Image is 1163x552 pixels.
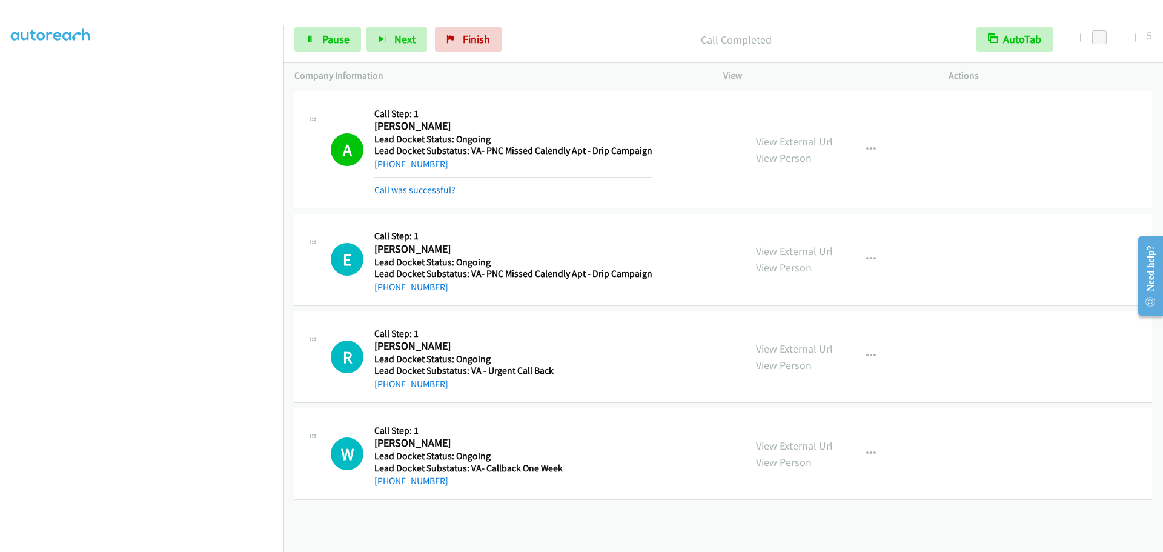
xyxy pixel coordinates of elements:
a: Call was successful? [374,184,456,196]
a: Pause [294,27,361,52]
p: Actions [949,68,1152,83]
a: [PHONE_NUMBER] [374,378,448,390]
p: Call Completed [518,32,955,48]
a: [PHONE_NUMBER] [374,158,448,170]
h5: Call Step: 1 [374,230,652,242]
h1: W [331,437,363,470]
h5: Lead Docket Substatus: VA- Callback One Week [374,462,648,474]
p: Company Information [294,68,701,83]
h5: Lead Docket Substatus: VA- PNC Missed Calendly Apt - Drip Campaign [374,145,652,157]
a: View Person [756,455,812,469]
button: Next [366,27,427,52]
h5: Lead Docket Status: Ongoing [374,450,648,462]
a: View External Url [756,439,833,453]
a: [PHONE_NUMBER] [374,281,448,293]
a: View External Url [756,342,833,356]
button: AutoTab [976,27,1053,52]
div: The call is yet to be attempted [331,437,363,470]
h2: [PERSON_NAME] [374,119,648,133]
span: Next [394,32,416,46]
h2: [PERSON_NAME] [374,436,648,450]
h5: Lead Docket Status: Ongoing [374,133,652,145]
a: View External Url [756,244,833,258]
h5: Call Step: 1 [374,328,648,340]
iframe: Resource Center [1128,228,1163,324]
h5: Lead Docket Status: Ongoing [374,256,652,268]
h5: Call Step: 1 [374,108,652,120]
h1: E [331,243,363,276]
a: [PHONE_NUMBER] [374,475,448,487]
h2: [PERSON_NAME] [374,242,648,256]
a: View Person [756,261,812,274]
a: View Person [756,358,812,372]
a: View Person [756,151,812,165]
h1: A [331,133,363,166]
div: The call is yet to be attempted [331,341,363,373]
span: Pause [322,32,350,46]
div: The call is yet to be attempted [331,243,363,276]
h1: R [331,341,363,373]
h5: Lead Docket Substatus: VA- PNC Missed Calendly Apt - Drip Campaign [374,268,652,280]
h5: Lead Docket Status: Ongoing [374,353,648,365]
a: View External Url [756,135,833,148]
a: Finish [435,27,502,52]
div: 5 [1147,27,1152,44]
h5: Lead Docket Substatus: VA - Urgent Call Back [374,365,648,377]
p: View [723,68,927,83]
h2: [PERSON_NAME] [374,339,648,353]
span: Finish [463,32,490,46]
h5: Call Step: 1 [374,425,648,437]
